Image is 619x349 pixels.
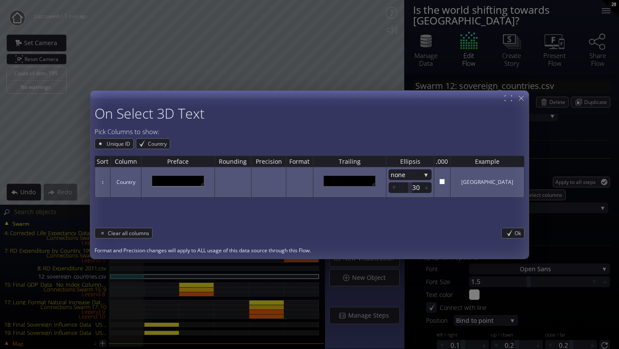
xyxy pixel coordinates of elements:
td: ↕ [95,167,110,198]
th: Rounding [215,156,251,167]
span: Unique ID [106,139,133,149]
span: Country [147,139,170,149]
td: [GEOGRAPHIC_DATA] [450,167,524,198]
th: Example [450,156,524,167]
th: Sort [95,156,110,167]
h2: On Select 3D Text [95,106,524,121]
th: Column [110,156,141,167]
th: Precision [251,156,286,167]
span: Ok [515,228,524,238]
div: Pick Columns to show: [95,127,524,136]
th: ,000 [434,156,450,167]
td: Country [110,167,141,198]
span: Clear all columns [108,228,152,238]
th: Trailing [313,156,386,167]
th: Preface [141,156,215,167]
th: Ellipsis [386,156,434,167]
th: Format [286,156,313,167]
span: none [391,169,421,180]
div: Format and Precision changes will apply to ALL usage of this data source through this Flow. [95,247,524,254]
